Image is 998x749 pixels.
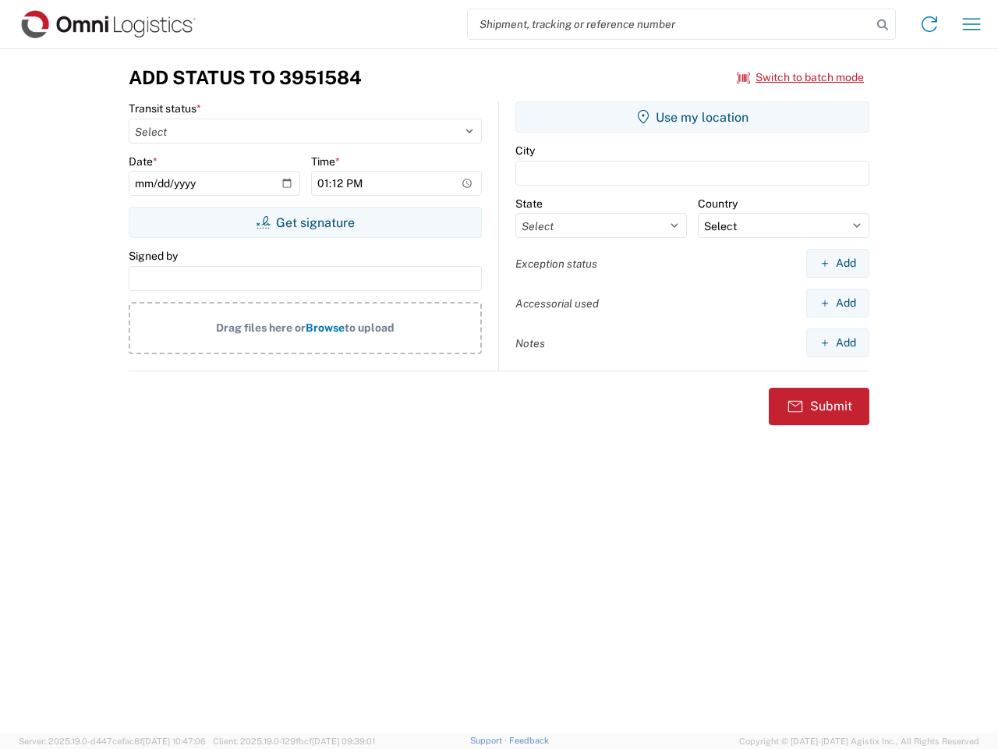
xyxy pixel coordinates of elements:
[306,321,345,334] span: Browse
[739,734,979,748] span: Copyright © [DATE]-[DATE] Agistix Inc., All Rights Reserved
[806,289,869,318] button: Add
[468,9,872,39] input: Shipment, tracking or reference number
[129,207,482,238] button: Get signature
[515,197,543,211] label: State
[515,144,535,158] label: City
[129,66,362,89] h3: Add Status to 3951584
[769,388,869,425] button: Submit
[509,736,549,745] a: Feedback
[515,257,597,271] label: Exception status
[698,197,738,211] label: Country
[312,737,375,746] span: [DATE] 09:39:01
[345,321,395,334] span: to upload
[311,154,340,169] label: Time
[515,336,545,350] label: Notes
[737,65,864,91] button: Switch to batch mode
[129,154,157,169] label: Date
[515,101,869,133] button: Use my location
[143,737,206,746] span: [DATE] 10:47:06
[19,737,206,746] span: Server: 2025.19.0-d447cefac8f
[470,736,509,745] a: Support
[806,249,869,278] button: Add
[216,321,306,334] span: Drag files here or
[129,249,178,263] label: Signed by
[806,328,869,357] button: Add
[515,296,599,311] label: Accessorial used
[213,737,375,746] span: Client: 2025.19.0-129fbcf
[129,101,201,115] label: Transit status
